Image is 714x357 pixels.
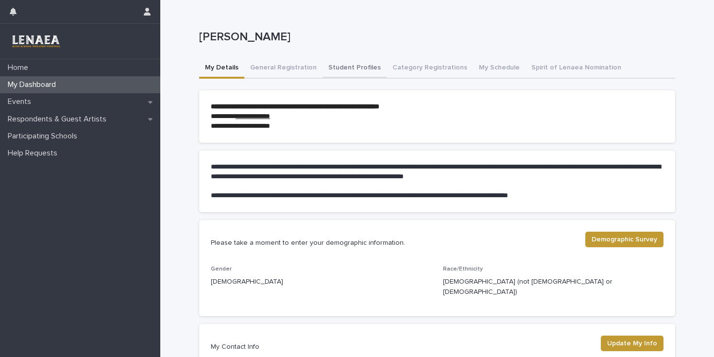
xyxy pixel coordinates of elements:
[607,339,657,348] span: Update My Info
[4,149,65,158] p: Help Requests
[323,58,387,79] button: Student Profiles
[585,232,663,247] button: Demographic Survey
[4,132,85,141] p: Participating Schools
[199,30,671,44] p: [PERSON_NAME]
[526,58,627,79] button: Spirit of Lenaea Nomination
[211,277,431,287] p: [DEMOGRAPHIC_DATA]
[211,238,578,247] p: Please take a moment to enter your demographic information.
[4,80,64,89] p: My Dashboard
[244,58,323,79] button: General Registration
[4,115,114,124] p: Respondents & Guest Artists
[443,266,483,272] span: Race/Ethnicity
[387,58,473,79] button: Category Registrations
[601,336,663,351] button: Update My Info
[443,277,663,297] p: [DEMOGRAPHIC_DATA] (not [DEMOGRAPHIC_DATA] or [DEMOGRAPHIC_DATA])
[8,32,64,51] img: 3TRreipReCSEaaZc33pQ
[4,63,36,72] p: Home
[199,58,244,79] button: My Details
[211,342,593,351] p: My Contact Info
[592,235,657,244] span: Demographic Survey
[4,97,39,106] p: Events
[473,58,526,79] button: My Schedule
[211,266,232,272] span: Gender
